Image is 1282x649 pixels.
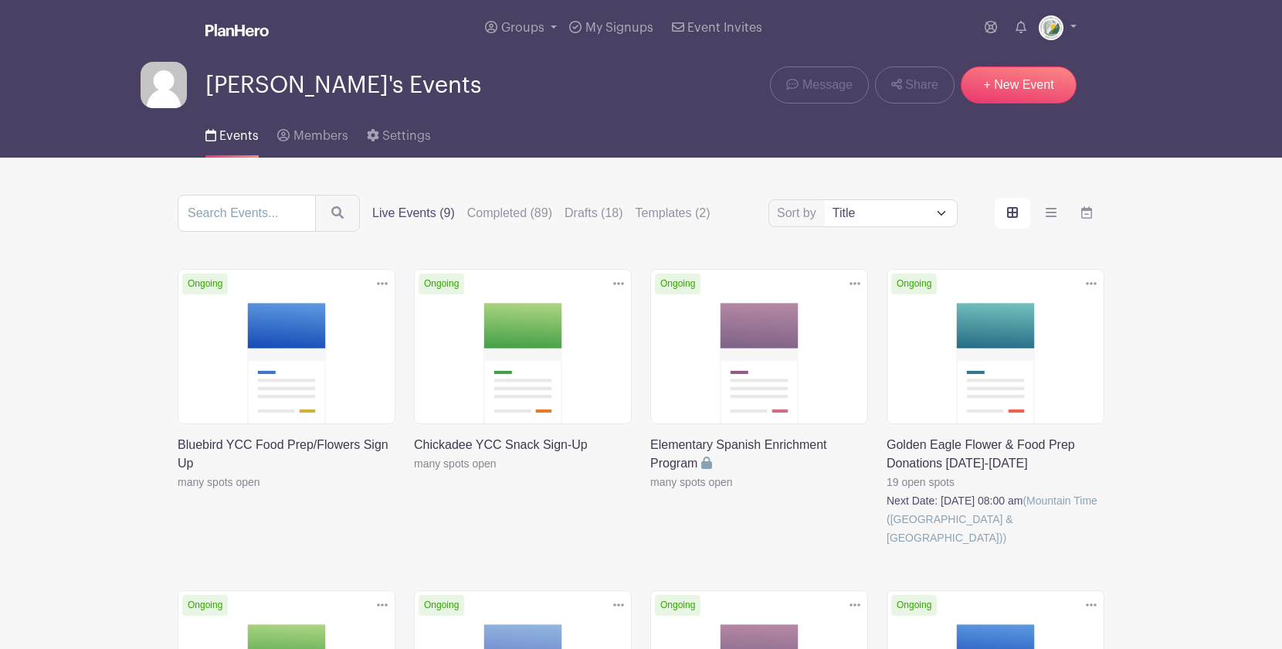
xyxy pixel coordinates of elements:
[293,130,348,142] span: Members
[1039,15,1063,40] img: MSIM_LogoCircular.jpg
[585,22,653,34] span: My Signups
[467,204,552,223] label: Completed (89)
[372,204,455,223] label: Live Events (9)
[565,204,623,223] label: Drafts (18)
[777,204,821,223] label: Sort by
[802,76,853,94] span: Message
[205,24,269,36] img: logo_white-6c42ec7e38ccf1d336a20a19083b03d10ae64f83f12c07503d8b9e83406b4c7d.svg
[995,198,1104,229] div: order and view
[141,62,187,108] img: default-ce2991bfa6775e67f084385cd625a349d9dcbb7a52a09fb2fda1e96e2d18dcdb.png
[905,76,938,94] span: Share
[961,66,1077,104] a: + New Event
[687,22,762,34] span: Event Invites
[205,73,481,98] span: [PERSON_NAME]'s Events
[205,108,259,158] a: Events
[219,130,259,142] span: Events
[277,108,348,158] a: Members
[178,195,316,232] input: Search Events...
[367,108,431,158] a: Settings
[382,130,431,142] span: Settings
[636,204,711,223] label: Templates (2)
[875,66,955,104] a: Share
[372,204,711,223] div: filters
[501,22,544,34] span: Groups
[770,66,868,104] a: Message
